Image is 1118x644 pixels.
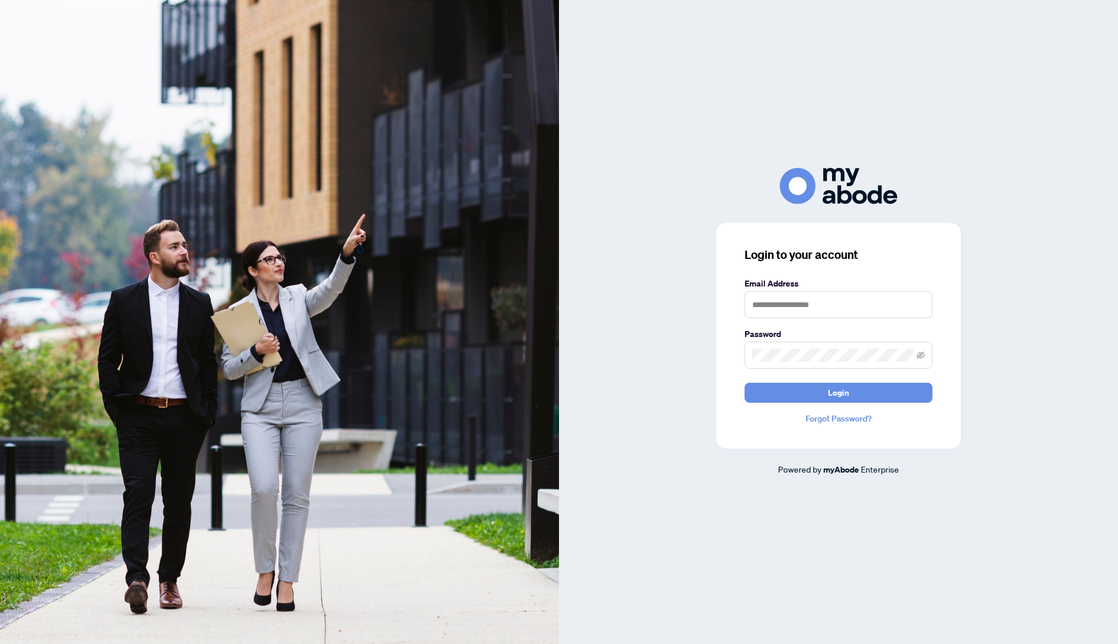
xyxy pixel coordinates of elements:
[861,464,899,474] span: Enterprise
[745,247,932,263] h3: Login to your account
[917,351,925,359] span: eye-invisible
[745,328,932,340] label: Password
[745,383,932,403] button: Login
[778,464,821,474] span: Powered by
[745,277,932,290] label: Email Address
[828,383,849,402] span: Login
[823,463,859,476] a: myAbode
[780,168,897,204] img: ma-logo
[745,412,932,425] a: Forgot Password?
